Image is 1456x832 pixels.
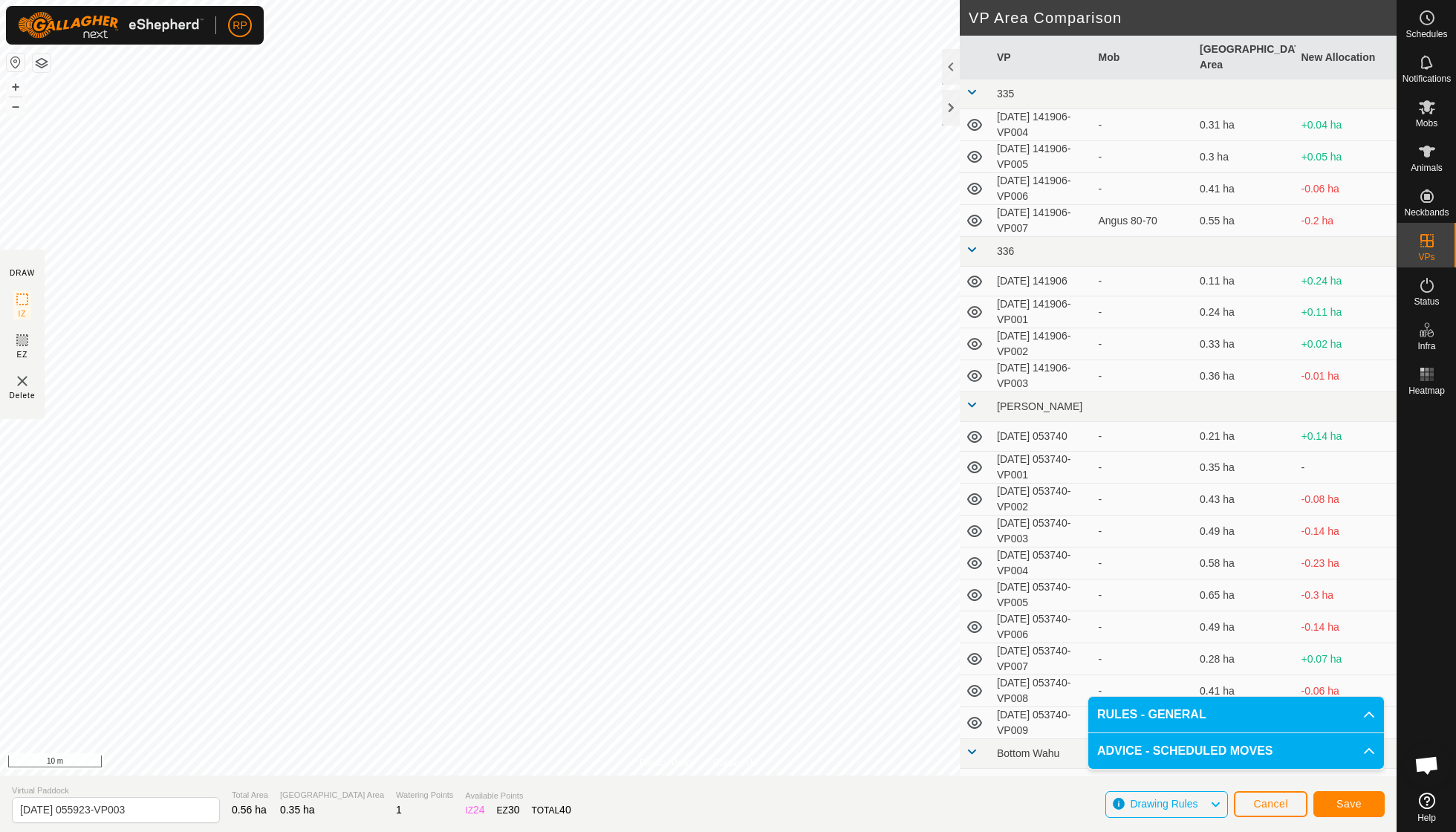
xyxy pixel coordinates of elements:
[1296,360,1397,392] td: -0.01 ha
[1099,683,1189,699] div: -
[640,756,695,770] a: Privacy Policy
[991,360,1093,392] td: [DATE] 141906-VP003
[991,643,1093,675] td: [DATE] 053740-VP007
[1099,305,1189,320] div: -
[1411,163,1443,172] span: Animals
[997,747,1059,759] span: Bottom Wahu
[1099,588,1189,603] div: -
[1194,328,1296,360] td: 0.33 ha
[991,579,1093,611] td: [DATE] 053740-VP005
[991,611,1093,643] td: [DATE] 053740-VP006
[969,9,1397,27] h2: VP Area Comparison
[1097,742,1273,760] span: ADVICE - SCHEDULED MOVES
[508,804,520,816] span: 30
[19,308,27,319] span: IZ
[1405,743,1449,787] a: Open chat
[1296,547,1397,579] td: -0.23 ha
[1296,516,1397,547] td: -0.14 ha
[1405,30,1447,39] span: Schedules
[1097,706,1206,724] span: RULES - GENERAL
[1296,643,1397,675] td: +0.07 ha
[1194,205,1296,237] td: 0.55 ha
[532,802,571,818] div: TOTAL
[1404,208,1449,217] span: Neckbands
[232,804,267,816] span: 0.56 ha
[1313,791,1385,817] button: Save
[1194,109,1296,141] td: 0.31 ha
[1253,798,1288,810] span: Cancel
[10,390,36,401] span: Delete
[991,328,1093,360] td: [DATE] 141906-VP002
[280,789,384,802] span: [GEOGRAPHIC_DATA] Area
[1403,74,1451,83] span: Notifications
[997,245,1014,257] span: 336
[991,484,1093,516] td: [DATE] 053740-VP002
[1099,181,1189,197] div: -
[1194,267,1296,296] td: 0.11 ha
[1099,213,1189,229] div: Angus 80-70
[1194,296,1296,328] td: 0.24 ha
[233,18,247,33] span: RP
[1296,267,1397,296] td: +0.24 ha
[1296,611,1397,643] td: -0.14 ha
[991,109,1093,141] td: [DATE] 141906-VP004
[1088,697,1384,732] p-accordion-header: RULES - GENERAL
[1099,149,1189,165] div: -
[1194,611,1296,643] td: 0.49 ha
[991,205,1093,237] td: [DATE] 141906-VP007
[396,804,402,816] span: 1
[1417,342,1435,351] span: Infra
[1194,422,1296,452] td: 0.21 ha
[1296,422,1397,452] td: +0.14 ha
[1336,798,1362,810] span: Save
[1194,516,1296,547] td: 0.49 ha
[1099,556,1189,571] div: -
[1408,386,1445,395] span: Heatmap
[1099,524,1189,539] div: -
[1099,273,1189,289] div: -
[1099,460,1189,475] div: -
[1194,360,1296,392] td: 0.36 ha
[232,789,268,802] span: Total Area
[1194,579,1296,611] td: 0.65 ha
[991,675,1093,707] td: [DATE] 053740-VP008
[1099,776,1189,791] div: -
[396,789,453,802] span: Watering Points
[991,422,1093,452] td: [DATE] 053740
[1296,328,1397,360] td: +0.02 ha
[991,707,1093,739] td: [DATE] 053740-VP009
[497,802,520,818] div: EZ
[1099,368,1189,384] div: -
[7,53,25,71] button: Reset Map
[12,784,220,797] span: Virtual Paddock
[991,173,1093,205] td: [DATE] 141906-VP006
[1099,337,1189,352] div: -
[33,54,51,72] button: Map Layers
[1296,109,1397,141] td: +0.04 ha
[1234,791,1307,817] button: Cancel
[1194,484,1296,516] td: 0.43 ha
[465,790,571,802] span: Available Points
[1099,117,1189,133] div: -
[1093,36,1195,79] th: Mob
[991,516,1093,547] td: [DATE] 053740-VP003
[1296,173,1397,205] td: -0.06 ha
[473,804,485,816] span: 24
[991,141,1093,173] td: [DATE] 141906-VP005
[713,756,757,770] a: Contact Us
[465,802,484,818] div: IZ
[17,349,28,360] span: EZ
[18,12,204,39] img: Gallagher Logo
[991,267,1093,296] td: [DATE] 141906
[7,78,25,96] button: +
[10,267,35,279] div: DRAW
[1416,119,1437,128] span: Mobs
[1296,205,1397,237] td: -0.2 ha
[997,400,1082,412] span: [PERSON_NAME]
[1088,733,1384,769] p-accordion-header: ADVICE - SCHEDULED MOVES
[991,769,1093,799] td: [DATE] 151535
[280,804,315,816] span: 0.35 ha
[1194,452,1296,484] td: 0.35 ha
[991,36,1093,79] th: VP
[1296,484,1397,516] td: -0.08 ha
